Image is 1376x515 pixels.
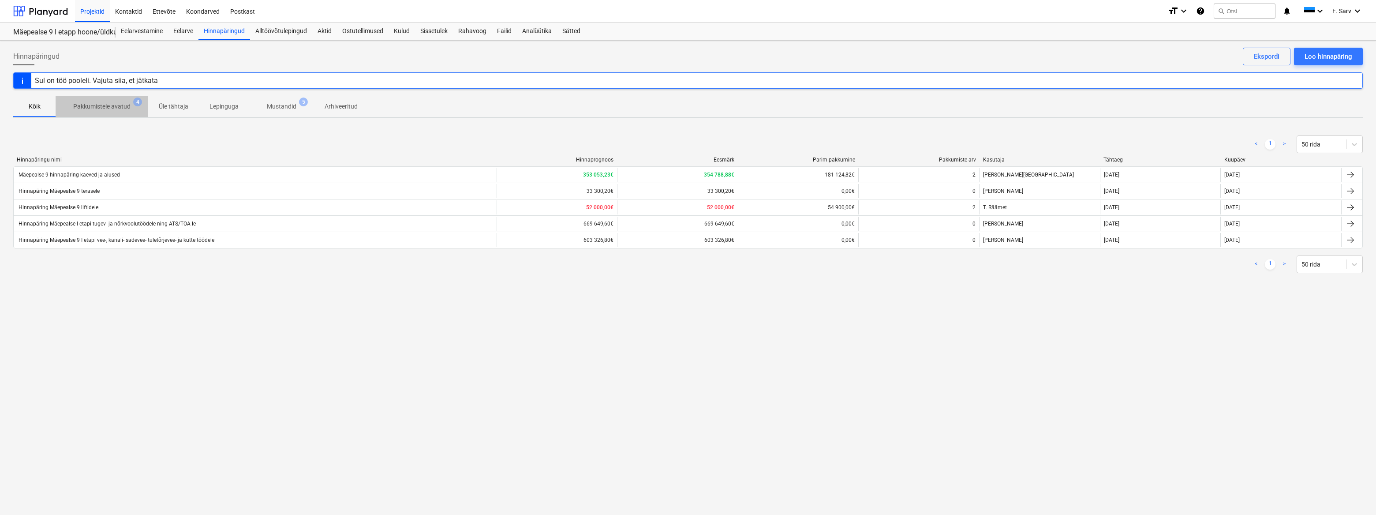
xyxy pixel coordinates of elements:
[972,221,976,227] div: 0
[1251,139,1261,150] a: Previous page
[1103,157,1217,163] div: Tähtaeg
[13,51,60,62] span: Hinnapäringud
[1294,48,1363,65] button: Loo hinnapäring
[1224,157,1338,163] div: Kuupäev
[1352,6,1363,16] i: keyboard_arrow_down
[133,98,142,106] span: 4
[500,157,613,163] div: Hinnaprognoos
[1104,237,1119,243] div: [DATE]
[1224,221,1240,227] div: [DATE]
[159,102,188,111] p: Üle tähtaja
[1224,204,1240,211] div: [DATE]
[583,172,613,178] b: 353 053,23€
[17,172,120,178] div: Mäepealse 9 hinnapäring kaeved ja alused
[267,102,296,111] p: Mustandid
[1332,8,1351,15] span: E. Sarv
[517,23,557,40] a: Analüütika
[621,157,734,163] div: Eesmärk
[617,184,738,198] div: 33 300,20€
[1254,51,1279,62] div: Ekspordi
[299,98,308,106] span: 5
[738,233,859,247] div: 0,00€
[1265,139,1275,150] a: Page 1 is your current page
[337,23,389,40] a: Ostutellimused
[35,76,158,85] div: Sul on töö pooleli. Vajuta siia, et jätkata
[983,157,1097,163] div: Kasutaja
[1178,6,1189,16] i: keyboard_arrow_down
[168,23,198,40] a: Eelarve
[979,217,1100,231] div: [PERSON_NAME]
[972,204,976,211] div: 2
[1104,204,1119,211] div: [DATE]
[1279,139,1290,150] a: Next page
[979,200,1100,214] div: T. Räämet
[497,184,617,198] div: 33 300,20€
[209,102,239,111] p: Lepinguga
[415,23,453,40] a: Sissetulek
[17,157,493,163] div: Hinnapäringu nimi
[198,23,250,40] a: Hinnapäringud
[17,188,100,194] div: Hinnapäring Mäepealse 9 terasele
[1315,6,1325,16] i: keyboard_arrow_down
[617,233,738,247] div: 603 326,80€
[1214,4,1275,19] button: Otsi
[1332,473,1376,515] iframe: Chat Widget
[1243,48,1290,65] button: Ekspordi
[1104,221,1119,227] div: [DATE]
[1196,6,1205,16] i: Abikeskus
[497,233,617,247] div: 603 326,80€
[17,221,196,227] div: Hinnapäring Mäepealse I etapi tugev- ja nõrkvoolutöödele ning ATS/TOA-le
[972,172,976,178] div: 2
[1224,188,1240,194] div: [DATE]
[1279,259,1290,270] a: Next page
[586,204,613,211] b: 52 000,00€
[862,157,976,163] div: Pakkumiste arv
[704,172,734,178] b: 354 788,88€
[1251,259,1261,270] a: Previous page
[1265,259,1275,270] a: Page 1 is your current page
[24,102,45,111] p: Kõik
[17,204,98,211] div: Hinnapäring Mäepealse 9 liftidele
[557,23,586,40] a: Sätted
[1104,172,1119,178] div: [DATE]
[389,23,415,40] a: Kulud
[972,237,976,243] div: 0
[13,28,105,37] div: Mäepealse 9 I etapp hoone/üldkulud//maatööd (2101988//2101671)
[738,184,859,198] div: 0,00€
[492,23,517,40] a: Failid
[972,188,976,194] div: 0
[979,233,1100,247] div: [PERSON_NAME]
[325,102,358,111] p: Arhiveeritud
[617,217,738,231] div: 669 649,60€
[1283,6,1291,16] i: notifications
[312,23,337,40] a: Aktid
[1224,172,1240,178] div: [DATE]
[979,184,1100,198] div: [PERSON_NAME]
[738,168,859,182] div: 181 124,82€
[741,157,855,163] div: Parim pakkumine
[707,204,734,211] b: 52 000,00€
[1168,6,1178,16] i: format_size
[1218,8,1225,15] span: search
[116,23,168,40] a: Eelarvestamine
[738,200,859,214] div: 54 900,00€
[979,168,1100,182] div: [PERSON_NAME][GEOGRAPHIC_DATA]
[250,23,312,40] a: Alltöövõtulepingud
[1305,51,1352,62] div: Loo hinnapäring
[738,217,859,231] div: 0,00€
[73,102,131,111] p: Pakkumistele avatud
[453,23,492,40] a: Rahavoog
